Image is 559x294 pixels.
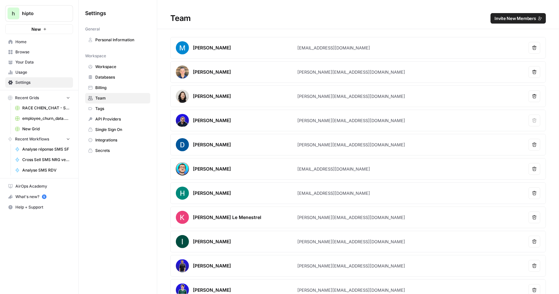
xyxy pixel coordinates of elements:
a: Databases [85,72,150,83]
span: Tags [95,106,147,112]
img: avatar [176,162,189,175]
img: avatar [176,114,189,127]
button: Help + Support [5,202,73,212]
div: [PERSON_NAME] [193,69,231,75]
button: New [5,24,73,34]
button: Recent Workflows [5,134,73,144]
span: Usage [15,69,70,75]
div: Team [157,13,559,24]
span: Analyse réponse SMS SF [22,146,70,152]
div: What's new? [6,192,73,202]
a: employee_churn_data.csv [12,113,73,124]
a: Settings [5,77,73,88]
a: Integrations [85,135,150,145]
span: Settings [15,80,70,85]
a: Workspace [85,62,150,72]
span: hipto [22,10,62,17]
button: What's new? 5 [5,192,73,202]
div: [PERSON_NAME][EMAIL_ADDRESS][DOMAIN_NAME] [297,214,405,221]
span: Single Sign On [95,127,147,133]
span: API Providers [95,116,147,122]
img: avatar [176,211,189,224]
span: Personal Information [95,37,147,43]
div: [PERSON_NAME] [193,166,231,172]
span: New Grid [22,126,70,132]
a: Secrets [85,145,150,156]
span: Recent Workflows [15,136,49,142]
img: avatar [176,259,189,272]
span: Cross Sell SMS NRG vers FIB- "Imprecis- Positif" [22,157,70,163]
span: Home [15,39,70,45]
a: Home [5,37,73,47]
div: [PERSON_NAME][EMAIL_ADDRESS][DOMAIN_NAME] [297,287,405,293]
span: Browse [15,49,70,55]
div: [PERSON_NAME] [193,287,231,293]
a: API Providers [85,114,150,124]
div: [EMAIL_ADDRESS][DOMAIN_NAME] [297,190,370,196]
a: Personal Information [85,35,150,45]
div: [PERSON_NAME][EMAIL_ADDRESS][DOMAIN_NAME] [297,263,405,269]
span: h [12,9,15,17]
div: [PERSON_NAME] [193,93,231,100]
a: Billing [85,83,150,93]
div: [PERSON_NAME] [193,141,231,148]
a: Tags [85,103,150,114]
div: [EMAIL_ADDRESS][DOMAIN_NAME] [297,166,370,172]
a: AirOps Academy [5,181,73,192]
img: avatar [176,65,189,79]
a: Single Sign On [85,124,150,135]
span: Recent Grids [15,95,39,101]
a: New Grid [12,124,73,134]
a: Cross Sell SMS NRG vers FIB- "Imprecis- Positif" [12,155,73,165]
span: Your Data [15,59,70,65]
button: Workspace: hipto [5,5,73,22]
button: Recent Grids [5,93,73,103]
span: Databases [95,74,147,80]
a: RACE CHIEN_CHAT - SANTEVET - GLOBAL.csv [12,103,73,113]
div: [PERSON_NAME] [193,238,231,245]
div: [PERSON_NAME] [193,117,231,124]
text: 5 [43,195,45,198]
a: Browse [5,47,73,57]
span: Team [95,95,147,101]
button: Invite New Members [491,13,546,24]
span: General [85,26,100,32]
a: Team [85,93,150,103]
span: employee_churn_data.csv [22,116,70,121]
span: New [31,26,41,32]
img: avatar [176,235,189,248]
span: Analyse SMS RDV [22,167,70,173]
div: [PERSON_NAME] [193,45,231,51]
div: [PERSON_NAME] [193,263,231,269]
div: [PERSON_NAME][EMAIL_ADDRESS][DOMAIN_NAME] [297,117,405,124]
div: [PERSON_NAME] Le Menestrel [193,214,261,221]
a: Analyse SMS RDV [12,165,73,175]
div: [PERSON_NAME][EMAIL_ADDRESS][DOMAIN_NAME] [297,69,405,75]
img: avatar [176,90,189,103]
span: RACE CHIEN_CHAT - SANTEVET - GLOBAL.csv [22,105,70,111]
img: avatar [176,187,189,200]
div: [PERSON_NAME] [193,190,231,196]
span: Settings [85,9,106,17]
a: Your Data [5,57,73,67]
div: [PERSON_NAME][EMAIL_ADDRESS][DOMAIN_NAME] [297,238,405,245]
div: [PERSON_NAME][EMAIL_ADDRESS][DOMAIN_NAME] [297,141,405,148]
a: Usage [5,67,73,78]
span: Secrets [95,148,147,154]
div: [EMAIL_ADDRESS][DOMAIN_NAME] [297,45,370,51]
span: Help + Support [15,204,70,210]
a: Analyse réponse SMS SF [12,144,73,155]
a: 5 [42,194,47,199]
span: Integrations [95,137,147,143]
div: [PERSON_NAME][EMAIL_ADDRESS][DOMAIN_NAME] [297,93,405,100]
span: AirOps Academy [15,183,70,189]
span: Invite New Members [494,15,536,22]
span: Workspace [85,53,106,59]
img: avatar [176,41,189,54]
span: Workspace [95,64,147,70]
img: avatar [176,138,189,151]
span: Billing [95,85,147,91]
